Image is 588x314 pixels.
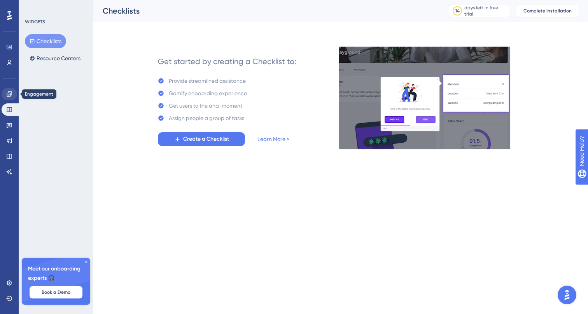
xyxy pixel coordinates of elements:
[25,51,85,65] button: Resource Centers
[339,46,511,150] img: e28e67207451d1beac2d0b01ddd05b56.gif
[18,2,49,11] span: Need Help?
[455,8,460,14] div: 14
[169,89,247,98] div: Gamify onbaording experience
[158,132,245,146] button: Create a Checklist
[25,19,45,25] div: WIDGETS
[25,34,66,48] button: Checklists
[523,8,572,14] span: Complete Installation
[28,264,84,283] span: Meet our onboarding experts 🎧
[103,5,429,16] div: Checklists
[169,101,242,110] div: Get users to the aha-moment
[30,286,82,298] button: Book a Demo
[42,289,70,295] span: Book a Demo
[464,5,507,17] div: days left in free trial
[169,76,246,85] div: Provide streamlined assistance
[169,113,244,123] div: Assign people a group of tasks
[183,134,229,144] span: Create a Checklist
[257,134,289,144] a: Learn More >
[516,5,579,17] button: Complete Installation
[555,283,579,307] iframe: UserGuiding AI Assistant Launcher
[158,56,296,67] div: Get started by creating a Checklist to:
